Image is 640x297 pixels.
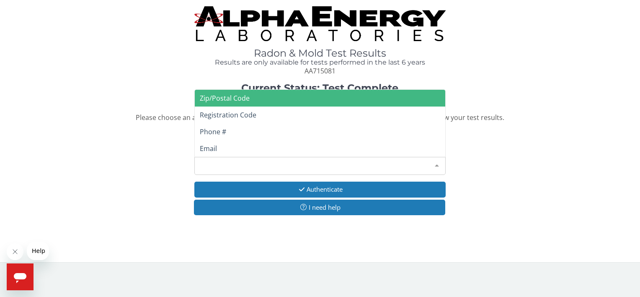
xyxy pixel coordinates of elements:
[200,144,217,153] span: Email
[7,243,23,260] iframe: Close message
[27,242,49,260] iframe: Message from company
[194,182,445,197] button: Authenticate
[194,200,445,215] button: I need help
[200,127,226,136] span: Phone #
[194,59,445,66] h4: Results are only available for tests performed in the last 6 years
[136,103,504,122] span: To protect your confidential test results, we need to confirm some information. Please choose an ...
[7,263,34,290] iframe: Button to launch messaging window
[194,6,445,41] img: TightCrop.jpg
[194,48,445,59] h1: Radon & Mold Test Results
[305,66,335,76] span: AA715081
[241,82,398,94] strong: Current Status: Test Complete
[200,94,250,103] span: Zip/Postal Code
[200,110,256,120] span: Registration Code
